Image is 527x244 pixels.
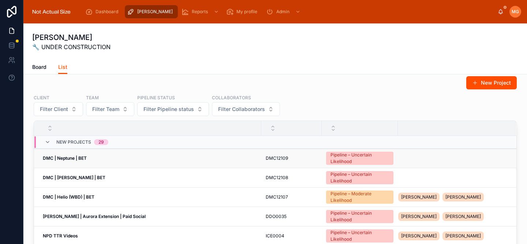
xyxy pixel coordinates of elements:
[330,210,389,223] div: Pipeline – Uncertain Likelihood
[266,155,288,161] span: DMC12109
[43,175,105,180] strong: DMC | [PERSON_NAME] | BET
[40,106,68,113] span: Filter Client
[445,194,481,200] span: [PERSON_NAME]
[143,106,194,113] span: Filter Pipeline status
[266,194,317,200] a: DMC12107
[264,5,304,18] a: Admin
[466,76,517,89] button: New Project
[398,230,507,242] a: [PERSON_NAME][PERSON_NAME]
[326,152,393,165] a: Pipeline – Uncertain Likelihood
[212,94,251,101] label: Collaborators
[43,214,257,219] a: [PERSON_NAME] | Aurora Extension | Paid Social
[266,233,317,239] a: ICE0004
[212,102,280,116] button: Select Button
[86,102,134,116] button: Select Button
[330,191,389,204] div: Pipeline – Moderate Likelihood
[266,175,317,181] a: DMC12108
[32,63,46,71] span: Board
[398,155,507,161] a: --
[137,94,175,101] label: Pipeline status
[224,5,262,18] a: My profile
[32,42,111,51] span: 🔧 UNDER CONSTRUCTION
[330,171,389,184] div: Pipeline – Uncertain Likelihood
[98,139,104,145] div: 29
[29,6,74,18] img: App logo
[401,214,437,219] span: [PERSON_NAME]
[86,94,99,101] label: Team
[192,9,208,15] span: Reports
[43,155,87,161] strong: DMC | Neptune | BET
[326,171,393,184] a: Pipeline – Uncertain Likelihood
[56,139,91,145] span: New projects
[92,106,119,113] span: Filter Team
[34,94,49,101] label: Client
[43,194,94,200] strong: DMC | Helio (WBD) | BET
[43,214,146,219] strong: [PERSON_NAME] | Aurora Extension | Paid Social
[401,194,437,200] span: [PERSON_NAME]
[398,175,403,181] span: --
[266,155,317,161] a: DMC12109
[137,9,173,15] span: [PERSON_NAME]
[32,32,111,42] h1: [PERSON_NAME]
[83,5,123,18] a: Dashboard
[79,4,498,20] div: scrollable content
[58,60,67,74] a: List
[43,233,78,239] strong: NPD TTR Videos
[43,194,257,200] a: DMC | Helio (WBD) | BET
[266,194,288,200] span: DMC12107
[266,214,317,219] a: DDO0035
[330,229,389,243] div: Pipeline – Uncertain Likelihood
[266,175,288,181] span: DMC12108
[43,233,257,239] a: NPD TTR Videos
[218,106,265,113] span: Filter Collaborators
[266,233,284,239] span: ICE0004
[236,9,257,15] span: My profile
[326,210,393,223] a: Pipeline – Uncertain Likelihood
[43,175,257,181] a: DMC | [PERSON_NAME] | BET
[34,102,83,116] button: Select Button
[179,5,223,18] a: Reports
[330,152,389,165] div: Pipeline – Uncertain Likelihood
[96,9,118,15] span: Dashboard
[58,63,67,71] span: List
[326,229,393,243] a: Pipeline – Uncertain Likelihood
[512,9,519,15] span: MG
[276,9,289,15] span: Admin
[398,191,507,203] a: [PERSON_NAME][PERSON_NAME]
[398,155,403,161] span: --
[401,233,437,239] span: [PERSON_NAME]
[32,60,46,75] a: Board
[125,5,178,18] a: [PERSON_NAME]
[137,102,209,116] button: Select Button
[398,175,507,181] a: --
[326,191,393,204] a: Pipeline – Moderate Likelihood
[266,214,287,219] span: DDO0035
[43,155,257,161] a: DMC | Neptune | BET
[445,214,481,219] span: [PERSON_NAME]
[445,233,481,239] span: [PERSON_NAME]
[398,211,507,222] a: [PERSON_NAME][PERSON_NAME]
